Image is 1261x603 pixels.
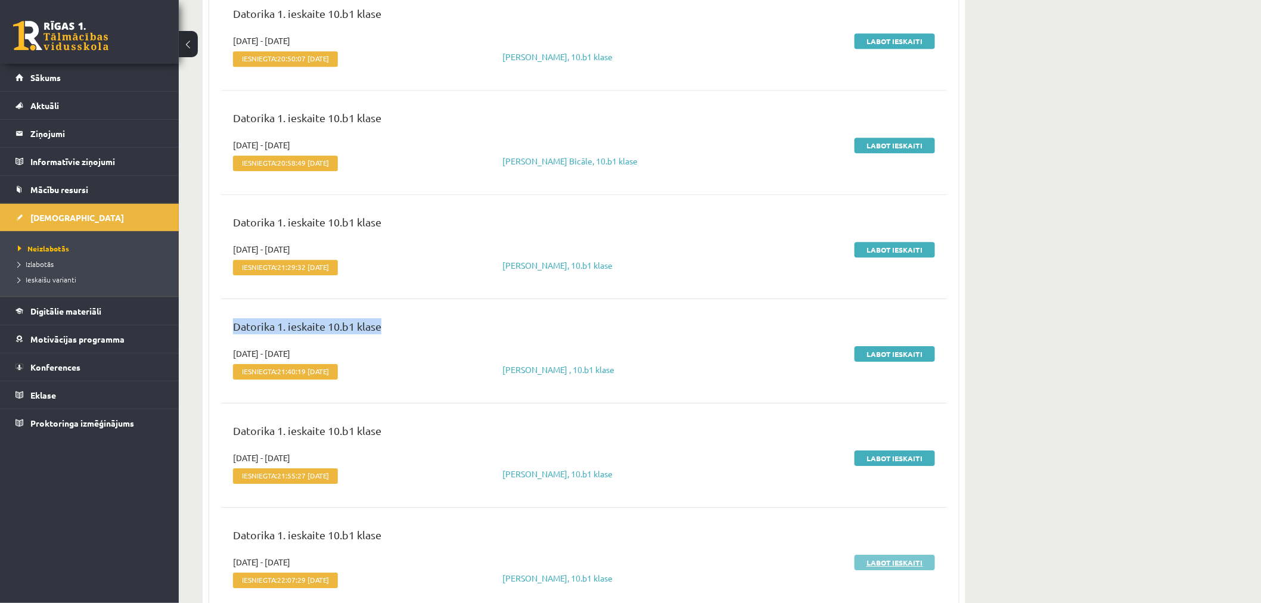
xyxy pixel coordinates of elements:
[15,176,164,203] a: Mācību resursi
[30,390,56,400] span: Eklase
[277,471,329,480] span: 21:55:27 [DATE]
[30,120,164,147] legend: Ziņojumi
[233,110,935,132] p: Datorika 1. ieskaite 10.b1 klase
[18,259,54,269] span: Izlabotās
[30,362,80,372] span: Konferences
[233,156,338,171] span: Iesniegta:
[233,51,338,67] span: Iesniegta:
[233,214,935,236] p: Datorika 1. ieskaite 10.b1 klase
[855,346,935,362] a: Labot ieskaiti
[18,275,76,284] span: Ieskaišu varianti
[233,318,935,340] p: Datorika 1. ieskaite 10.b1 klase
[855,242,935,257] a: Labot ieskaiti
[30,334,125,344] span: Motivācijas programma
[233,468,338,484] span: Iesniegta:
[233,347,290,360] span: [DATE] - [DATE]
[233,527,935,549] p: Datorika 1. ieskaite 10.b1 klase
[15,120,164,147] a: Ziņojumi
[233,452,290,464] span: [DATE] - [DATE]
[13,21,108,51] a: Rīgas 1. Tālmācības vidusskola
[30,306,101,316] span: Digitālie materiāli
[15,409,164,437] a: Proktoringa izmēģinājums
[15,204,164,231] a: [DEMOGRAPHIC_DATA]
[30,212,124,223] span: [DEMOGRAPHIC_DATA]
[277,54,329,63] span: 20:50:07 [DATE]
[855,138,935,153] a: Labot ieskaiti
[15,64,164,91] a: Sākums
[30,100,59,111] span: Aktuāli
[15,353,164,381] a: Konferences
[18,274,167,285] a: Ieskaišu varianti
[15,381,164,409] a: Eklase
[503,156,638,166] a: [PERSON_NAME] Bicāle, 10.b1 klase
[15,148,164,175] a: Informatīvie ziņojumi
[503,51,613,62] a: [PERSON_NAME], 10.b1 klase
[233,139,290,151] span: [DATE] - [DATE]
[18,243,167,254] a: Neizlabotās
[277,576,329,584] span: 22:07:29 [DATE]
[30,148,164,175] legend: Informatīvie ziņojumi
[233,556,290,568] span: [DATE] - [DATE]
[855,33,935,49] a: Labot ieskaiti
[30,418,134,428] span: Proktoringa izmēģinājums
[15,325,164,353] a: Motivācijas programma
[233,35,290,47] span: [DATE] - [DATE]
[503,260,613,271] a: [PERSON_NAME], 10.b1 klase
[277,263,329,271] span: 21:29:32 [DATE]
[18,244,69,253] span: Neizlabotās
[277,367,329,375] span: 21:40:19 [DATE]
[233,364,338,380] span: Iesniegta:
[15,297,164,325] a: Digitālie materiāli
[233,243,290,256] span: [DATE] - [DATE]
[233,260,338,275] span: Iesniegta:
[503,468,613,479] a: [PERSON_NAME], 10.b1 klase
[15,92,164,119] a: Aktuāli
[18,259,167,269] a: Izlabotās
[503,573,613,583] a: [PERSON_NAME], 10.b1 klase
[855,555,935,570] a: Labot ieskaiti
[30,184,88,195] span: Mācību resursi
[233,422,935,445] p: Datorika 1. ieskaite 10.b1 klase
[855,450,935,466] a: Labot ieskaiti
[233,5,935,27] p: Datorika 1. ieskaite 10.b1 klase
[30,72,61,83] span: Sākums
[233,573,338,588] span: Iesniegta:
[503,364,615,375] a: [PERSON_NAME] , 10.b1 klase
[277,158,329,167] span: 20:58:49 [DATE]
